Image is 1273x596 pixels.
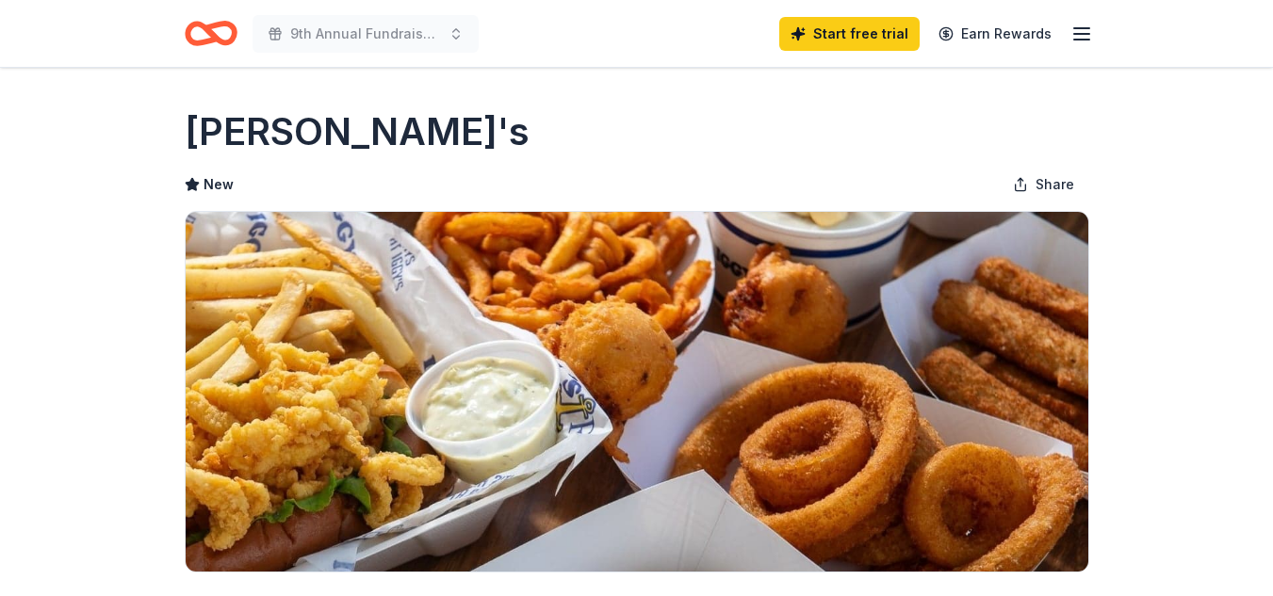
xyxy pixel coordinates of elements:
[253,15,479,53] button: 9th Annual Fundraiser & Benevolence Event
[186,212,1088,572] img: Image for Iggy's
[204,173,234,196] span: New
[185,105,530,158] h1: [PERSON_NAME]'s
[779,17,920,51] a: Start free trial
[1036,173,1074,196] span: Share
[998,166,1089,203] button: Share
[290,23,441,45] span: 9th Annual Fundraiser & Benevolence Event
[927,17,1063,51] a: Earn Rewards
[185,11,237,56] a: Home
